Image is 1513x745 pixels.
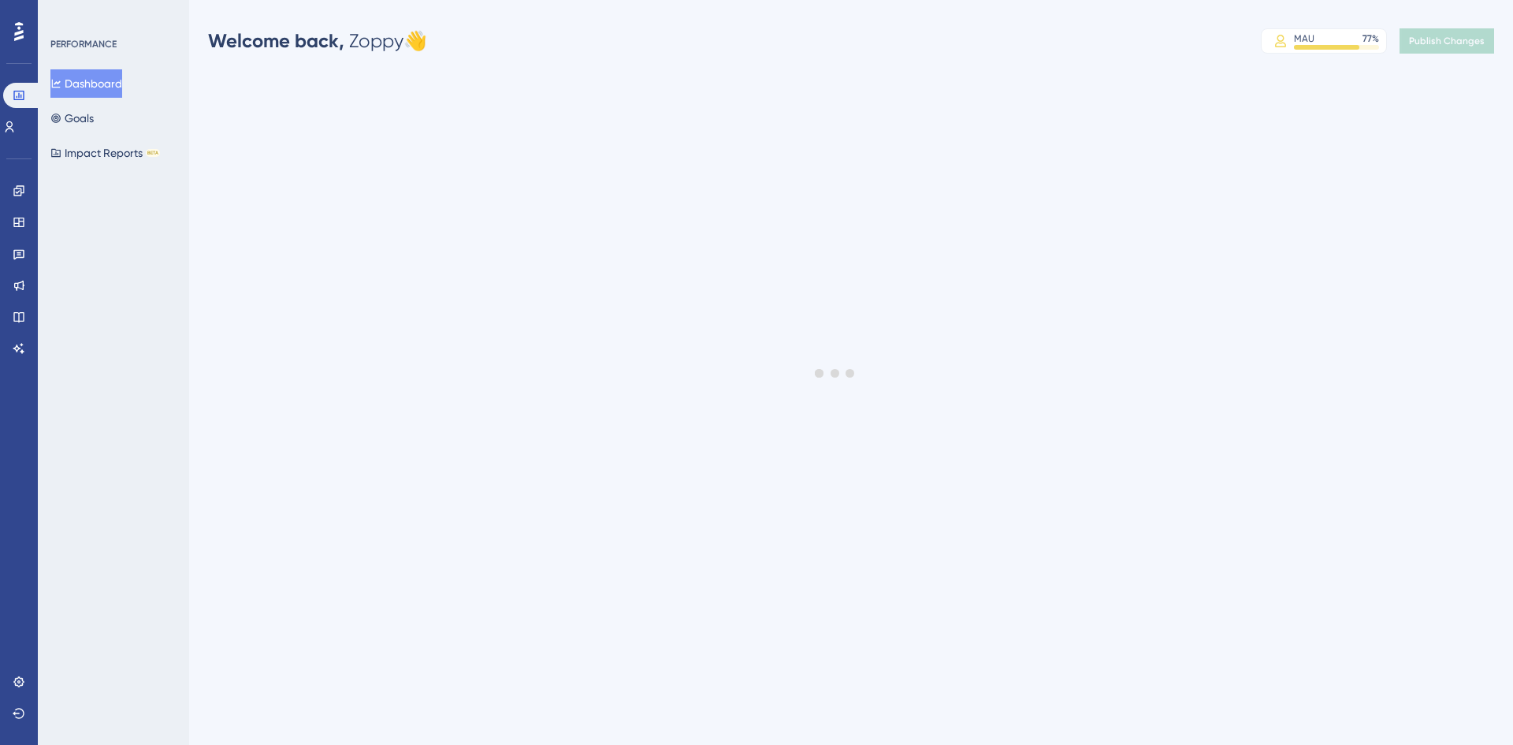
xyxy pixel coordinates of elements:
[1294,32,1314,45] div: MAU
[1409,35,1485,47] span: Publish Changes
[50,104,94,132] button: Goals
[1362,32,1379,45] div: 77 %
[146,149,160,157] div: BETA
[50,69,122,98] button: Dashboard
[1400,28,1494,54] button: Publish Changes
[50,38,117,50] div: PERFORMANCE
[208,29,344,52] span: Welcome back,
[208,28,427,54] div: Zoppy 👋
[50,139,160,167] button: Impact ReportsBETA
